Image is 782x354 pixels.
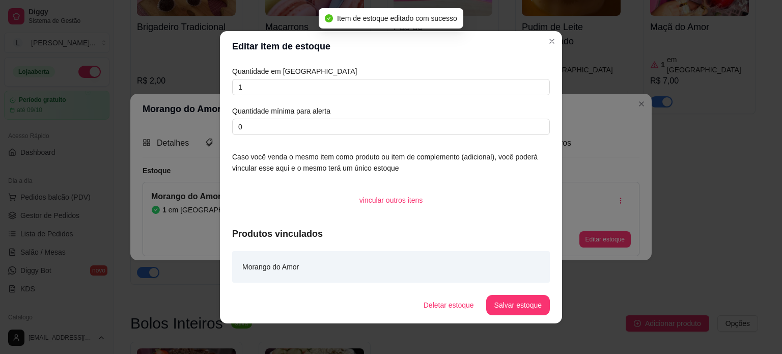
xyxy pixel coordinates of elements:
[486,295,550,315] button: Salvar estoque
[325,14,333,22] span: check-circle
[220,31,562,62] header: Editar item de estoque
[232,66,550,77] article: Quantidade em [GEOGRAPHIC_DATA]
[337,14,457,22] span: Item de estoque editado com sucesso
[232,227,550,241] article: Produtos vinculados
[415,295,482,315] button: Deletar estoque
[544,33,560,49] button: Close
[232,151,550,174] article: Caso você venda o mesmo item como produto ou item de complemento (adicional), você poderá vincula...
[242,261,299,273] article: Morango do Amor
[232,105,550,117] article: Quantidade mínima para alerta
[351,190,431,210] button: vincular outros itens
